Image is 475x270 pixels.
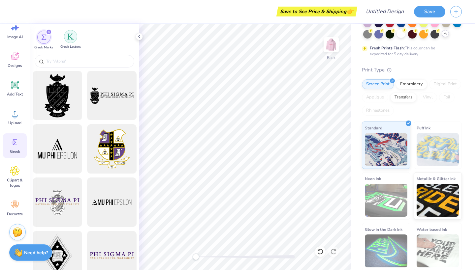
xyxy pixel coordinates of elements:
[325,38,338,51] img: Back
[365,175,381,182] span: Neon Ink
[417,124,430,131] span: Puff Ink
[4,177,26,188] span: Clipart & logos
[370,45,405,51] strong: Fresh Prints Flash:
[8,120,21,125] span: Upload
[417,184,459,217] img: Metallic & Glitter Ink
[417,133,459,166] img: Puff Ink
[365,226,402,233] span: Glow in the Dark Ink
[390,93,417,102] div: Transfers
[429,79,461,89] div: Digital Print
[439,93,455,102] div: Foil
[419,93,437,102] div: Vinyl
[417,234,459,267] img: Water based Ink
[362,66,462,74] div: Print Type
[193,254,199,260] div: Accessibility label
[365,234,407,267] img: Glow in the Dark Ink
[24,250,48,256] strong: Need help?
[361,5,409,18] input: Untitled Design
[417,175,456,182] span: Metallic & Glitter Ink
[67,33,74,40] img: Greek Letters Image
[365,124,382,131] span: Standard
[60,31,81,50] button: filter button
[60,44,81,49] span: Greek Letters
[34,31,53,50] button: filter button
[60,30,81,49] div: filter for Greek Letters
[34,31,53,50] div: filter for Greek Marks
[46,58,130,65] input: Try "Alpha"
[278,7,356,16] div: Save to See Price & Shipping
[365,184,407,217] img: Neon Ink
[34,45,53,50] span: Greek Marks
[346,7,354,15] span: 👉
[8,63,22,68] span: Designs
[362,93,388,102] div: Applique
[7,92,23,97] span: Add Text
[10,149,20,154] span: Greek
[7,34,23,40] span: Image AI
[414,6,445,17] button: Save
[362,106,394,116] div: Rhinestones
[41,35,47,40] img: Greek Marks Image
[327,55,335,61] div: Back
[362,79,394,89] div: Screen Print
[396,79,427,89] div: Embroidery
[370,45,451,57] div: This color can be expedited for 5 day delivery.
[7,211,23,217] span: Decorate
[365,133,407,166] img: Standard
[417,226,447,233] span: Water based Ink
